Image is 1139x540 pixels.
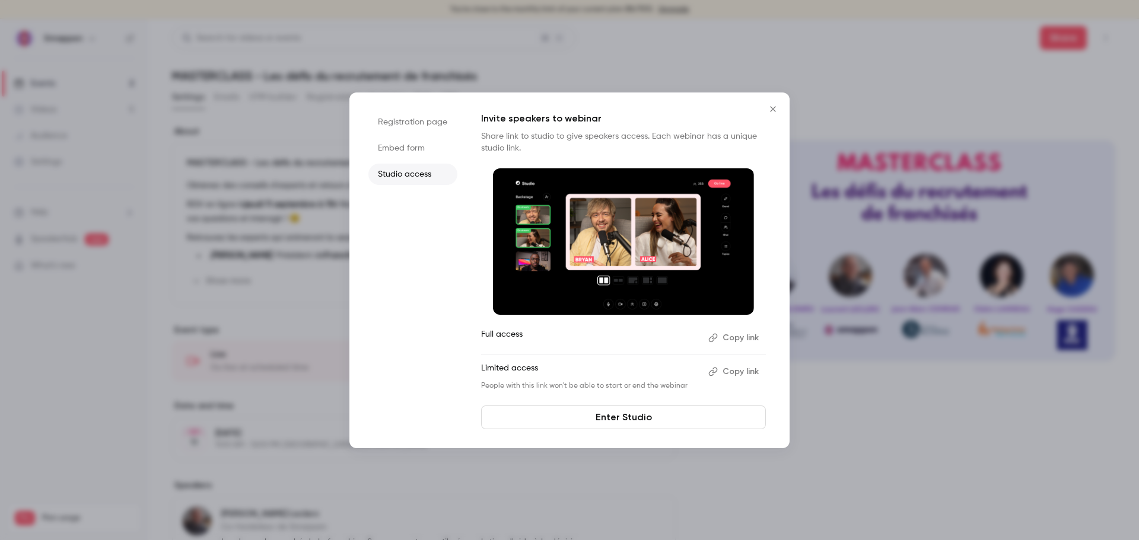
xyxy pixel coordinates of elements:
p: People with this link won't be able to start or end the webinar [481,381,699,391]
p: Full access [481,328,699,347]
img: Invite speakers to webinar [493,168,754,315]
li: Embed form [368,138,457,159]
button: Copy link [704,328,766,347]
li: Studio access [368,164,457,185]
button: Close [761,97,785,121]
li: Registration page [368,111,457,133]
a: Enter Studio [481,405,766,429]
p: Limited access [481,362,699,381]
p: Invite speakers to webinar [481,111,766,126]
button: Copy link [704,362,766,381]
p: Share link to studio to give speakers access. Each webinar has a unique studio link. [481,130,766,154]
